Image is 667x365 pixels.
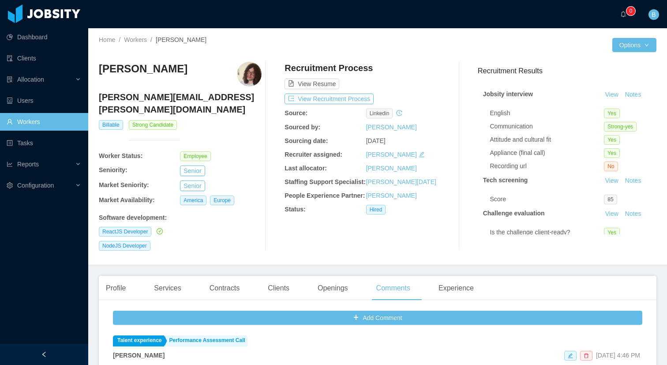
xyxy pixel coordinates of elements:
[99,36,115,43] a: Home
[285,94,374,104] button: icon: exportView Recruitment Process
[285,79,339,89] button: icon: file-textView Resume
[285,109,307,117] b: Source:
[602,177,622,184] a: View
[99,120,123,130] span: Billable
[113,352,165,359] strong: [PERSON_NAME]
[237,62,262,87] img: 03b1427f-95c6-483c-802b-b2a3c8c47d6e_664cf270b3583-400w.png
[7,28,81,46] a: icon: pie-chartDashboard
[490,148,604,158] div: Appliance (final call)
[602,91,622,98] a: View
[202,276,247,301] div: Contracts
[99,241,150,251] span: NodeJS Developer
[147,276,188,301] div: Services
[7,134,81,152] a: icon: profileTasks
[584,353,589,358] i: icon: delete
[490,122,604,131] div: Communication
[99,196,155,203] b: Market Availability:
[622,90,645,100] button: Notes
[156,36,206,43] span: [PERSON_NAME]
[604,148,620,158] span: Yes
[7,182,13,188] i: icon: setting
[285,192,365,199] b: People Experience Partner:
[602,210,622,217] a: View
[626,7,635,15] sup: 0
[7,92,81,109] a: icon: robotUsers
[210,196,234,205] span: Europe
[157,228,163,234] i: icon: check-circle
[180,196,206,205] span: America
[622,209,645,219] button: Notes
[490,135,604,144] div: Attitude and cultural fit
[490,195,604,204] div: Score
[620,11,626,17] i: icon: bell
[99,214,167,221] b: Software development :
[596,352,640,359] span: [DATE] 4:46 PM
[490,109,604,118] div: English
[99,227,151,237] span: ReactJS Developer
[366,205,386,214] span: Hired
[431,276,481,301] div: Experience
[612,38,656,52] button: Optionsicon: down
[129,120,177,130] span: Strong Candidate
[483,177,528,184] strong: Tech screening
[7,49,81,67] a: icon: auditClients
[366,178,436,185] a: [PERSON_NAME][DATE]
[99,166,127,173] b: Seniority:
[113,311,642,325] button: icon: plusAdd Comment
[155,228,163,235] a: icon: check-circle
[366,192,417,199] a: [PERSON_NAME]
[285,178,366,185] b: Staffing Support Specialist:
[180,181,205,191] button: Senior
[366,151,417,158] a: [PERSON_NAME]
[366,124,417,131] a: [PERSON_NAME]
[419,151,425,158] i: icon: edit
[490,162,604,171] div: Recording url
[7,76,13,83] i: icon: solution
[483,90,533,98] strong: Jobsity interview
[369,276,417,301] div: Comments
[99,62,187,76] h3: [PERSON_NAME]
[180,166,205,176] button: Senior
[366,109,393,118] span: linkedin
[604,122,637,132] span: Strong-yes
[568,353,573,358] i: icon: edit
[366,165,417,172] a: [PERSON_NAME]
[604,162,618,171] span: No
[99,91,262,116] h4: [PERSON_NAME][EMAIL_ADDRESS][PERSON_NAME][DOMAIN_NAME]
[119,36,120,43] span: /
[604,195,617,204] span: 85
[99,181,149,188] b: Market Seniority:
[483,210,545,217] strong: Challenge evaluation
[311,276,355,301] div: Openings
[165,335,247,346] a: Performance Assessment Call
[7,161,13,167] i: icon: line-chart
[150,36,152,43] span: /
[124,36,147,43] a: Workers
[285,137,328,144] b: Sourcing date:
[285,80,339,87] a: icon: file-textView Resume
[285,206,305,213] b: Status:
[285,165,327,172] b: Last allocator:
[652,9,656,20] span: B
[285,151,342,158] b: Recruiter assigned:
[285,124,320,131] b: Sourced by:
[7,113,81,131] a: icon: userWorkers
[604,228,620,237] span: Yes
[180,151,210,161] span: Employee
[604,109,620,118] span: Yes
[366,137,386,144] span: [DATE]
[285,95,374,102] a: icon: exportView Recruitment Process
[17,161,39,168] span: Reports
[99,152,142,159] b: Worker Status:
[396,110,402,116] i: icon: history
[17,182,54,189] span: Configuration
[261,276,296,301] div: Clients
[478,65,656,76] h3: Recruitment Results
[604,135,620,145] span: Yes
[622,176,645,186] button: Notes
[490,228,604,237] div: Is the challenge client-ready?
[99,276,133,301] div: Profile
[113,335,164,346] a: Talent experience
[17,76,44,83] span: Allocation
